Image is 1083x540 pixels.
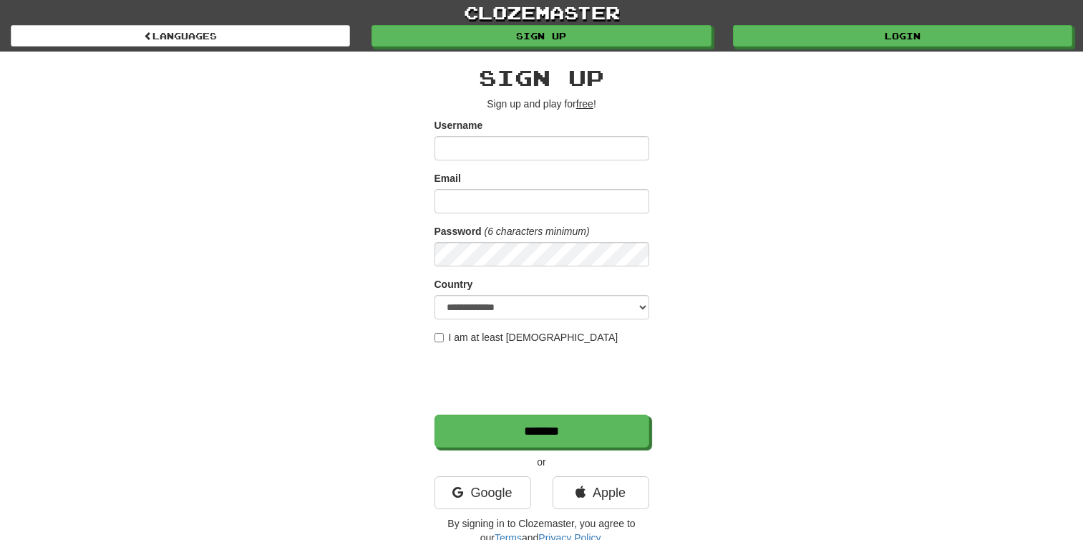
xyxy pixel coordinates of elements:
iframe: reCAPTCHA [434,352,652,408]
label: Email [434,171,461,185]
h2: Sign up [434,66,649,90]
p: or [434,455,649,469]
a: Google [434,476,531,509]
p: Sign up and play for ! [434,97,649,111]
label: Password [434,224,482,238]
u: free [576,98,593,110]
label: I am at least [DEMOGRAPHIC_DATA] [434,330,618,344]
input: I am at least [DEMOGRAPHIC_DATA] [434,333,444,342]
a: Sign up [371,25,711,47]
a: Languages [11,25,350,47]
a: Login [733,25,1072,47]
a: Apple [553,476,649,509]
em: (6 characters minimum) [485,226,590,237]
label: Country [434,277,473,291]
label: Username [434,118,483,132]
